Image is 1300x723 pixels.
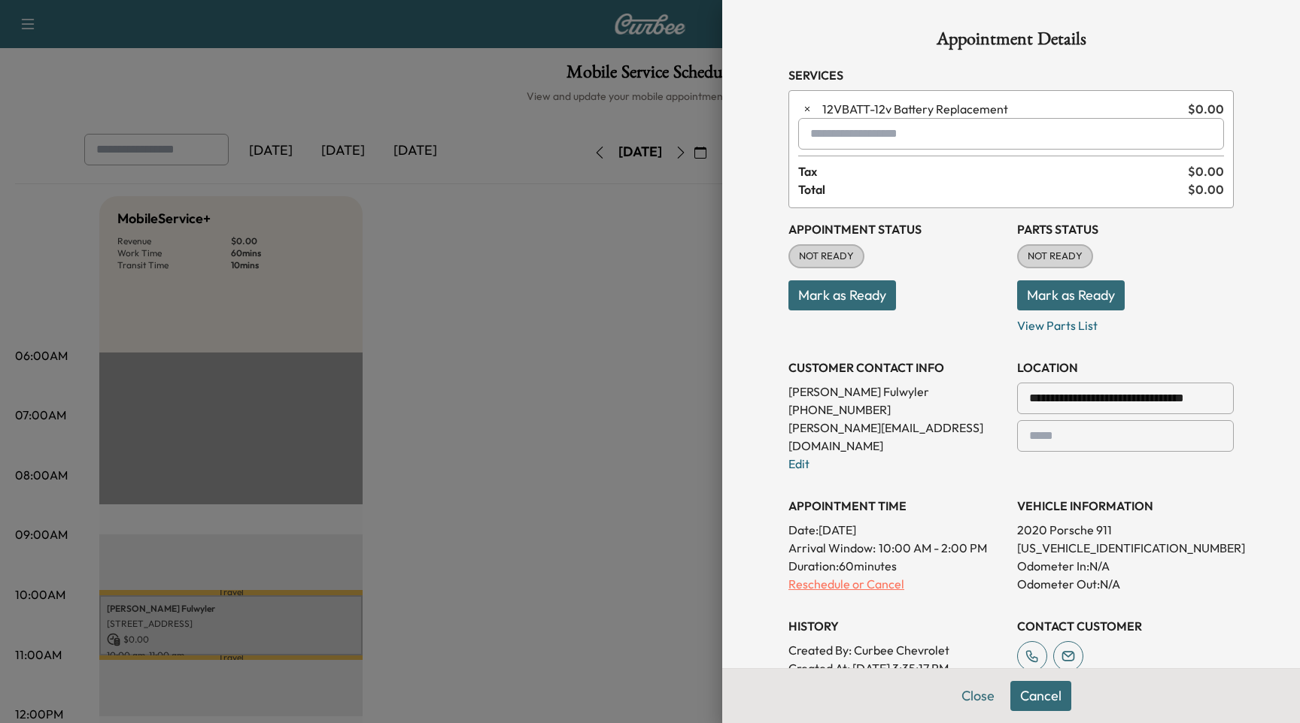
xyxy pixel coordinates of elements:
[1017,310,1234,334] p: View Parts List
[798,162,1188,180] span: Tax
[788,521,1005,539] p: Date: [DATE]
[1188,180,1224,198] span: $ 0.00
[1188,162,1224,180] span: $ 0.00
[1017,280,1125,310] button: Mark as Ready
[1017,617,1234,635] h3: CONTACT CUSTOMER
[788,383,1005,401] p: [PERSON_NAME] Fulwyler
[822,100,1182,118] span: 12v Battery Replacement
[788,497,1005,515] h3: APPOINTMENT TIME
[1017,358,1234,377] h3: LOCATION
[788,659,1005,677] p: Created At : [DATE] 3:35:17 PM
[798,180,1188,198] span: Total
[788,30,1234,54] h1: Appointment Details
[1017,497,1234,515] h3: VEHICLE INFORMATION
[1017,539,1234,557] p: [US_VEHICLE_IDENTIFICATION_NUMBER]
[788,456,809,471] a: Edit
[788,401,1005,419] p: [PHONE_NUMBER]
[1017,521,1234,539] p: 2020 Porsche 911
[788,419,1005,455] p: [PERSON_NAME][EMAIL_ADDRESS][DOMAIN_NAME]
[1019,249,1092,264] span: NOT READY
[952,681,1004,711] button: Close
[788,575,1005,593] p: Reschedule or Cancel
[788,358,1005,377] h3: CUSTOMER CONTACT INFO
[1010,681,1071,711] button: Cancel
[790,249,863,264] span: NOT READY
[1017,575,1234,593] p: Odometer Out: N/A
[1017,557,1234,575] p: Odometer In: N/A
[1188,100,1224,118] span: $ 0.00
[788,539,1005,557] p: Arrival Window:
[788,66,1234,84] h3: Services
[788,617,1005,635] h3: History
[1017,220,1234,238] h3: Parts Status
[788,280,896,310] button: Mark as Ready
[788,641,1005,659] p: Created By : Curbee Chevrolet
[879,539,987,557] span: 10:00 AM - 2:00 PM
[788,220,1005,238] h3: Appointment Status
[788,557,1005,575] p: Duration: 60 minutes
